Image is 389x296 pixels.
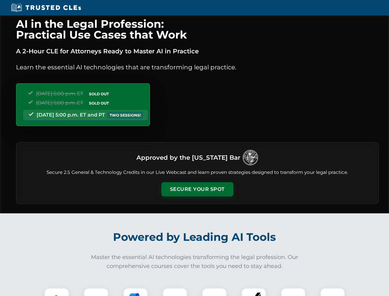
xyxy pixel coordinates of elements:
span: [DATE] 5:00 p.m. ET [36,91,83,97]
p: Learn the essential AI technologies that are transforming legal practice. [16,62,379,72]
h3: Approved by the [US_STATE] Bar [136,152,240,163]
p: Secure 2.5 General & Technology Credits in our Live Webcast and learn proven strategies designed ... [24,169,371,176]
h2: Powered by Leading AI Tools [24,226,365,248]
img: Logo [243,150,258,165]
p: Master the essential AI technologies transforming the legal profession. Our comprehensive courses... [87,253,302,271]
span: SOLD OUT [87,100,111,106]
button: Secure Your Spot [161,182,233,196]
h1: AI in the Legal Profession: Practical Use Cases that Work [16,18,379,40]
span: SOLD OUT [87,91,111,97]
span: [DATE] 5:00 p.m. ET [36,100,83,106]
img: Trusted CLEs [9,3,83,12]
p: A 2-Hour CLE for Attorneys Ready to Master AI in Practice [16,46,379,56]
